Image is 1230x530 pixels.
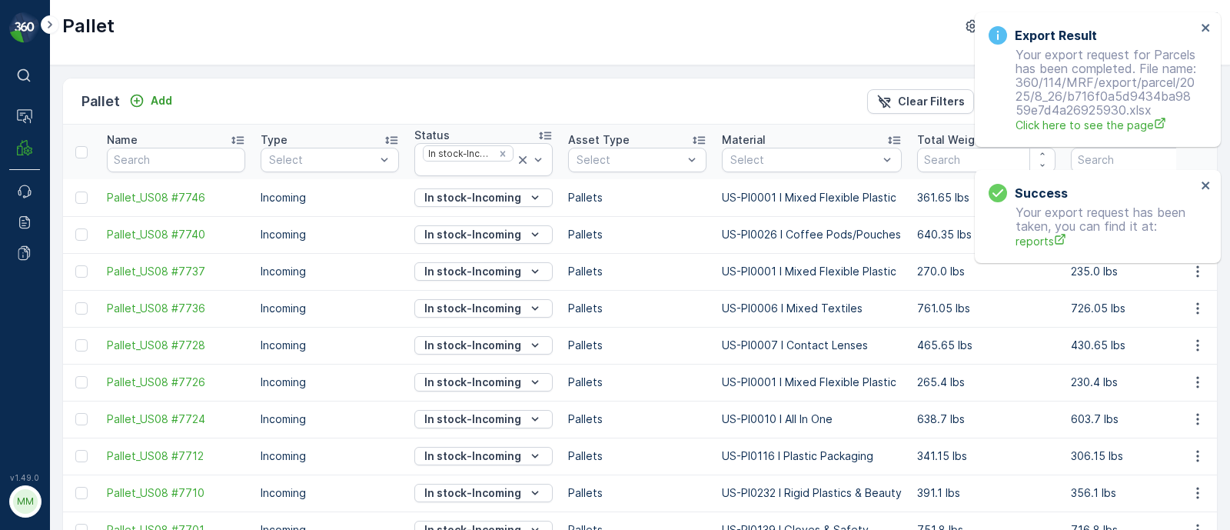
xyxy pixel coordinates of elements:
td: US-PI0001 I Mixed Flexible Plastic [714,179,909,216]
td: 640.35 lbs [909,216,1063,253]
p: Clear Filters [898,94,965,109]
input: Search [107,148,245,172]
td: Pallets [560,438,714,475]
button: In stock-Incoming [414,262,553,281]
td: US-PI0001 I Mixed Flexible Plastic [714,253,909,290]
h3: Success [1015,184,1068,202]
p: Select [577,152,683,168]
td: 430.65 lbs [1063,327,1217,364]
a: Pallet_US08 #7740 [107,227,245,242]
p: Total Weight [917,132,986,148]
td: Pallets [560,475,714,512]
div: Toggle Row Selected [75,302,88,315]
div: In stock-Incoming [424,146,494,161]
p: In stock-Incoming [424,227,521,242]
td: 391.1 lbs [909,475,1063,512]
span: reports [1016,233,1196,249]
p: Status [414,128,450,143]
p: In stock-Incoming [424,412,521,427]
td: US-PI0116 I Plastic Packaging [714,438,909,475]
td: Incoming [253,216,407,253]
button: In stock-Incoming [414,188,553,207]
div: Toggle Row Selected [75,487,88,499]
td: US-PI0006 I Mixed Textiles [714,290,909,327]
a: Pallet_US08 #7746 [107,190,245,205]
button: In stock-Incoming [414,299,553,318]
a: Pallet_US08 #7724 [107,412,245,427]
button: In stock-Incoming [414,225,553,244]
p: Your export request for Parcels has been completed. File name: 360/114/MRF/export/parcel/2025/8_2... [989,48,1196,133]
p: Your export request has been taken, you can find it at: [989,205,1196,249]
td: Incoming [253,401,407,438]
td: 230.4 lbs [1063,364,1217,401]
a: Pallet_US08 #7710 [107,485,245,501]
td: Incoming [253,475,407,512]
p: Material [722,132,766,148]
td: 603.7 lbs [1063,401,1217,438]
p: Type [261,132,288,148]
button: In stock-Incoming [414,484,553,502]
div: Toggle Row Selected [75,228,88,241]
p: Asset Type [568,132,630,148]
td: 265.4 lbs [909,364,1063,401]
input: Search [917,148,1055,172]
td: Incoming [253,327,407,364]
a: Click here to see the page [1016,117,1196,133]
button: close [1201,22,1212,36]
td: Incoming [253,290,407,327]
p: Pallet [62,14,115,38]
div: MM [13,489,38,514]
td: US-PI0010 I All In One [714,401,909,438]
div: Toggle Row Selected [75,192,88,204]
td: Incoming [253,253,407,290]
h3: Export Result [1015,26,1097,45]
p: Name [107,132,138,148]
td: US-PI0001 I Mixed Flexible Plastic [714,364,909,401]
td: Pallets [560,327,714,364]
div: Toggle Row Selected [75,413,88,425]
button: Add [123,92,178,110]
button: In stock-Incoming [414,447,553,465]
p: Select [730,152,878,168]
div: Toggle Row Selected [75,265,88,278]
a: Pallet_US08 #7726 [107,375,245,390]
td: 465.65 lbs [909,327,1063,364]
div: Toggle Row Selected [75,339,88,352]
td: 726.05 lbs [1063,290,1217,327]
button: close [1201,179,1212,194]
a: Pallet_US08 #7712 [107,448,245,464]
p: Add [151,93,172,108]
button: In stock-Incoming [414,410,553,428]
button: MM [9,485,40,518]
button: In stock-Incoming [414,373,553,392]
td: 341.15 lbs [909,438,1063,475]
span: Pallet_US08 #7737 [107,264,245,279]
p: In stock-Incoming [424,264,521,279]
td: Incoming [253,364,407,401]
td: Incoming [253,179,407,216]
p: In stock-Incoming [424,448,521,464]
a: Pallet_US08 #7728 [107,338,245,353]
p: Select [269,152,375,168]
span: v 1.49.0 [9,473,40,482]
div: Toggle Row Selected [75,450,88,462]
td: Incoming [253,438,407,475]
td: Pallets [560,253,714,290]
td: 235.0 lbs [1063,253,1217,290]
a: Pallet_US08 #7736 [107,301,245,316]
td: US-PI0007 I Contact Lenses [714,327,909,364]
td: 638.7 lbs [909,401,1063,438]
p: In stock-Incoming [424,301,521,316]
p: In stock-Incoming [424,485,521,501]
td: 761.05 lbs [909,290,1063,327]
td: Pallets [560,179,714,216]
td: 356.1 lbs [1063,475,1217,512]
